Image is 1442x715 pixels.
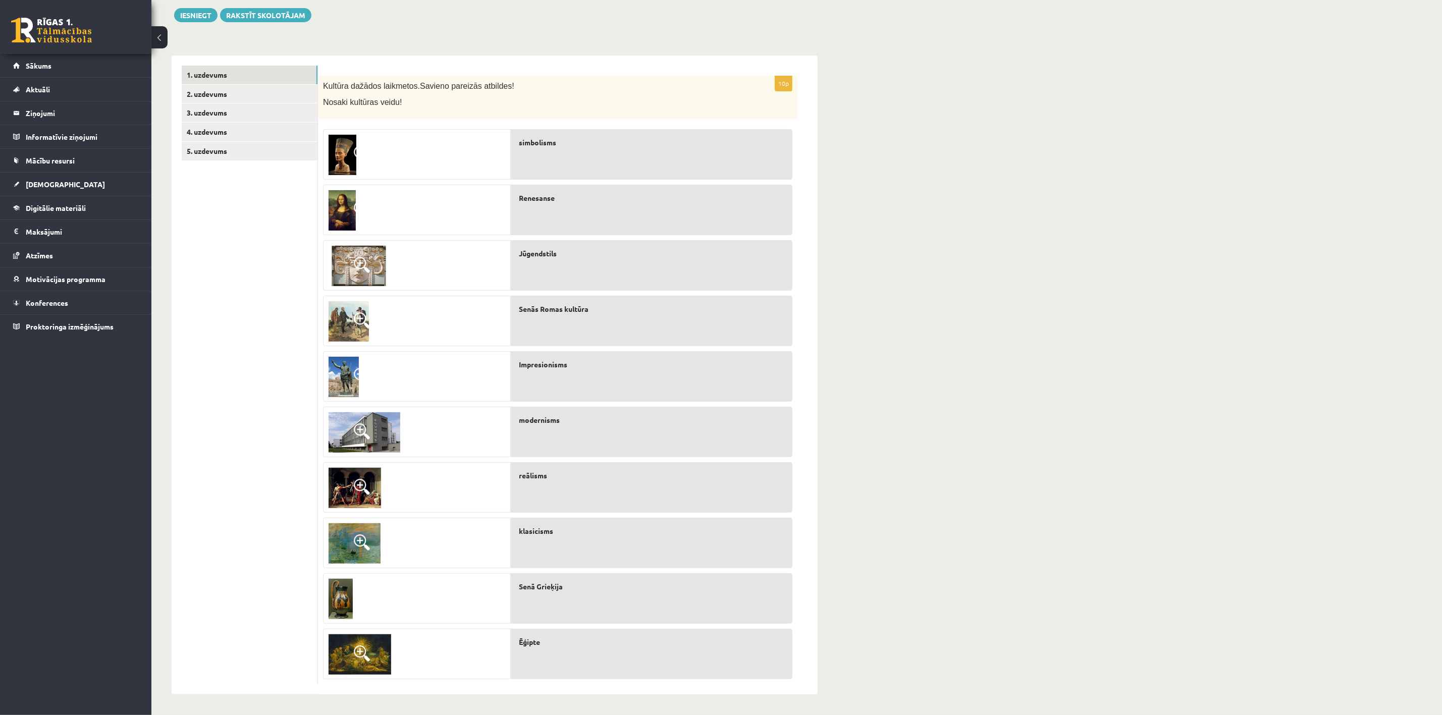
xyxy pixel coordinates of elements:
span: Aktuāli [26,85,50,94]
legend: Ziņojumi [26,101,139,125]
span: [DEMOGRAPHIC_DATA] [26,180,105,189]
span: Digitālie materiāli [26,203,86,212]
span: Kultūra dažādos laikmetos. [323,82,420,90]
a: Proktoringa izmēģinājums [13,315,139,338]
span: Sākums [26,61,51,70]
img: 9.jpg [329,246,389,286]
span: Senā Grieķija [519,581,563,592]
span: Nosaki kultūras veidu! [323,98,402,106]
img: 5.jpg [329,357,359,397]
span: Mācību resursi [26,156,75,165]
span: simbolisms [519,137,556,148]
a: Maksājumi [13,220,139,243]
a: Motivācijas programma [13,267,139,291]
img: 4.jpg [329,135,356,175]
a: 2. uzdevums [182,85,317,103]
img: 1.jpg [329,190,356,231]
a: 1. uzdevums [182,66,317,84]
span: Proktoringa izmēģinājums [26,322,114,331]
a: Atzīmes [13,244,139,267]
a: Digitālie materiāli [13,196,139,219]
img: 10.jpg [329,412,400,453]
span: reālisms [519,470,547,481]
legend: Informatīvie ziņojumi [26,125,139,148]
a: Rīgas 1. Tālmācības vidusskola [11,18,92,43]
p: 10p [775,75,792,91]
a: 4. uzdevums [182,123,317,141]
span: Savieno pareizās atbildes! [420,82,514,90]
span: Jūgendstils [519,248,557,259]
span: klasicisms [519,526,553,536]
a: Rakstīt skolotājam [220,8,311,22]
span: Renesanse [519,193,555,203]
img: 6.jpg [329,634,391,675]
a: Ziņojumi [13,101,139,125]
img: 8.png [329,301,369,342]
img: 7.jpg [329,468,381,508]
a: Sākums [13,54,139,77]
span: modernisms [519,415,560,425]
a: Informatīvie ziņojumi [13,125,139,148]
span: Motivācijas programma [26,274,105,284]
a: Konferences [13,291,139,314]
a: 3. uzdevums [182,103,317,122]
a: Aktuāli [13,78,139,101]
legend: Maksājumi [26,220,139,243]
span: Impresionisms [519,359,567,370]
span: Ēģipte [519,637,540,647]
span: Konferences [26,298,68,307]
img: 2.png [329,523,381,564]
a: [DEMOGRAPHIC_DATA] [13,173,139,196]
span: Senās Romas kultūra [519,304,589,314]
button: Iesniegt [174,8,218,22]
a: 5. uzdevums [182,142,317,160]
a: Mācību resursi [13,149,139,172]
span: Atzīmes [26,251,53,260]
img: 3.jpg [329,579,353,619]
